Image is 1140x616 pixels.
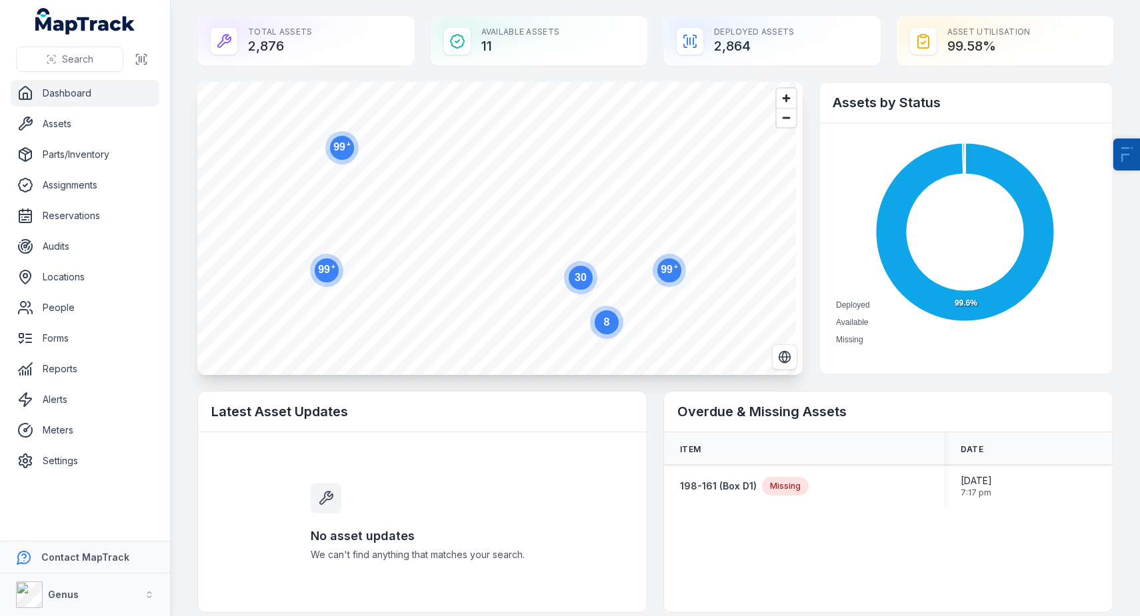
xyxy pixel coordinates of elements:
strong: Contact MapTrack [41,551,129,563]
a: Assets [11,111,159,137]
span: Deployed [836,300,870,310]
a: Reservations [11,202,159,229]
h3: No asset updates [311,527,535,545]
text: 8 [604,316,610,328]
a: Reports [11,356,159,382]
a: Forms [11,325,159,352]
a: Dashboard [11,80,159,107]
a: Parts/Inventory [11,141,159,168]
a: Locations [11,264,159,290]
text: 99 [661,263,678,275]
a: 198-161 (Box D1) [680,479,757,493]
span: Search [62,53,93,66]
button: Zoom out [777,108,796,127]
strong: Genus [48,589,79,600]
text: 30 [575,272,587,283]
div: Missing [762,477,809,495]
tspan: + [331,263,335,270]
a: MapTrack [35,8,135,35]
h2: Assets by Status [833,93,1099,112]
span: 7:17 pm [961,487,992,498]
a: Alerts [11,386,159,413]
a: Audits [11,233,159,260]
canvas: Map [197,82,796,375]
button: Zoom in [777,89,796,108]
span: Item [680,444,701,455]
span: We can't find anything that matches your search. [311,548,535,561]
h2: Overdue & Missing Assets [677,402,1099,421]
span: [DATE] [961,474,992,487]
text: 99 [318,263,335,275]
text: 99 [333,141,351,153]
time: 04/08/2025, 7:17:25 pm [961,474,992,498]
a: People [11,294,159,321]
a: Settings [11,448,159,474]
a: Assignments [11,172,159,198]
span: Available [836,318,868,327]
tspan: + [347,141,351,148]
h2: Latest Asset Updates [211,402,633,421]
span: Missing [836,335,863,344]
button: Switch to Satellite View [772,344,797,370]
button: Search [16,47,123,72]
tspan: + [674,263,678,270]
a: Meters [11,417,159,444]
span: Date [961,444,983,455]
